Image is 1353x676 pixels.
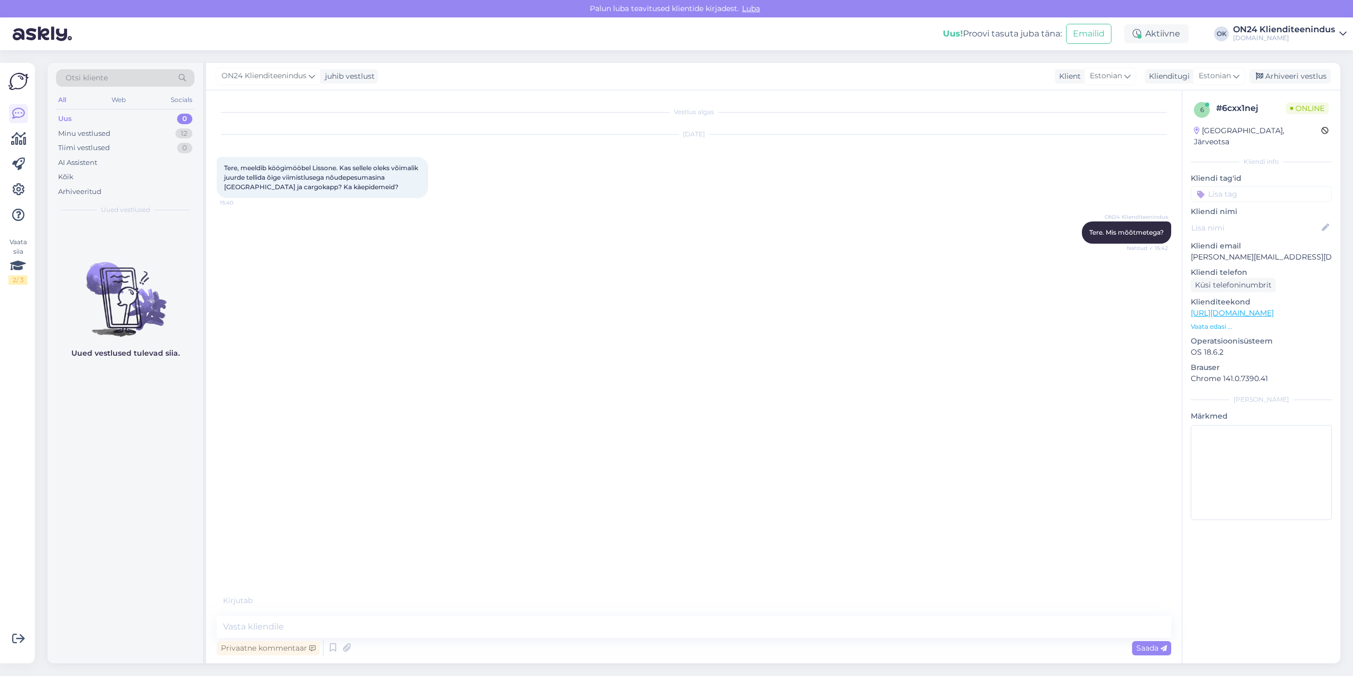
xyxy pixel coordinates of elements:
span: 15:40 [220,199,260,207]
div: Klient [1055,71,1081,82]
div: Tiimi vestlused [58,143,110,153]
div: Socials [169,93,194,107]
input: Lisa tag [1191,186,1332,202]
span: ON24 Klienditeenindus [221,70,307,82]
p: Kliendi email [1191,240,1332,252]
div: AI Assistent [58,158,97,168]
div: Vestlus algas [217,107,1171,117]
span: Saada [1136,643,1167,653]
p: OS 18.6.2 [1191,347,1332,358]
div: Proovi tasuta juba täna: [943,27,1062,40]
div: Web [109,93,128,107]
div: Klienditugi [1145,71,1190,82]
div: 12 [175,128,192,139]
span: Uued vestlused [101,205,150,215]
div: [DOMAIN_NAME] [1233,34,1335,42]
div: [DATE] [217,129,1171,139]
div: Küsi telefoninumbrit [1191,278,1276,292]
div: Uus [58,114,72,124]
div: Minu vestlused [58,128,110,139]
a: [URL][DOMAIN_NAME] [1191,308,1274,318]
p: Vaata edasi ... [1191,322,1332,331]
p: Kliendi tag'id [1191,173,1332,184]
div: Privaatne kommentaar [217,641,320,655]
div: Arhiveeri vestlus [1249,69,1331,84]
button: Emailid [1066,24,1111,44]
div: Arhiveeritud [58,187,101,197]
div: # 6cxx1nej [1216,102,1286,115]
div: ON24 Klienditeenindus [1233,25,1335,34]
div: All [56,93,68,107]
a: ON24 Klienditeenindus[DOMAIN_NAME] [1233,25,1347,42]
p: Uued vestlused tulevad siia. [71,348,180,359]
span: Online [1286,103,1329,114]
p: Chrome 141.0.7390.41 [1191,373,1332,384]
input: Lisa nimi [1191,222,1320,234]
span: Estonian [1090,70,1122,82]
img: No chats [48,243,203,338]
span: Tere, meeldib köögimööbel Lissone. Kas sellele oleks võimalik juurde tellida õige viimistlusega n... [224,164,420,191]
p: Kliendi nimi [1191,206,1332,217]
span: Tere. Mis mõõtmetega? [1089,228,1164,236]
b: Uus! [943,29,963,39]
div: Kirjutab [217,595,1171,606]
div: 0 [177,143,192,153]
div: 2 / 3 [8,275,27,285]
span: Estonian [1199,70,1231,82]
span: Nähtud ✓ 15:42 [1127,244,1168,252]
div: Vaata siia [8,237,27,285]
div: [PERSON_NAME] [1191,395,1332,404]
span: . [253,596,254,605]
p: Märkmed [1191,411,1332,422]
div: Aktiivne [1124,24,1189,43]
span: 6 [1200,106,1204,114]
p: Klienditeekond [1191,297,1332,308]
div: Kliendi info [1191,157,1332,166]
span: ON24 Klienditeenindus [1105,213,1168,221]
p: [PERSON_NAME][EMAIL_ADDRESS][DOMAIN_NAME] [1191,252,1332,263]
span: Otsi kliente [66,72,108,84]
span: Luba [739,4,763,13]
p: Operatsioonisüsteem [1191,336,1332,347]
p: Kliendi telefon [1191,267,1332,278]
div: OK [1214,26,1229,41]
div: Kõik [58,172,73,182]
div: juhib vestlust [321,71,375,82]
img: Askly Logo [8,71,29,91]
div: [GEOGRAPHIC_DATA], Järveotsa [1194,125,1321,147]
div: 0 [177,114,192,124]
p: Brauser [1191,362,1332,373]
